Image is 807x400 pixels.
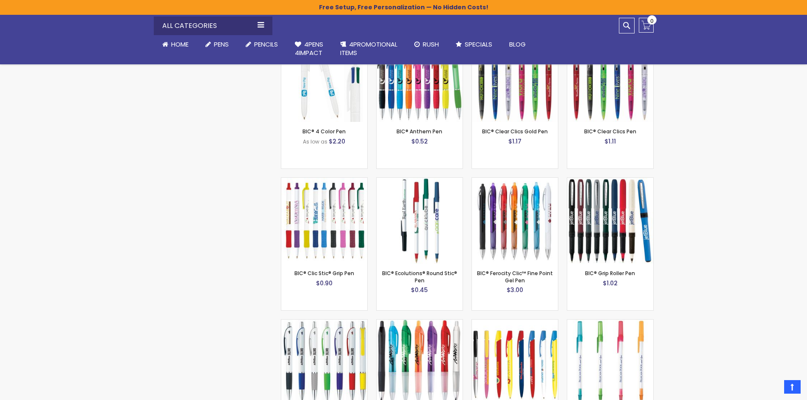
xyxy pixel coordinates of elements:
[329,137,345,146] span: $2.20
[154,35,197,54] a: Home
[286,35,332,63] a: 4Pens4impact
[154,17,272,35] div: All Categories
[377,178,463,264] img: BIC® Ecolutions® Round Stic® Pen
[509,40,526,49] span: Blog
[237,35,286,54] a: Pencils
[472,181,558,261] img: BIC® Ferocity Clic™ Fine Point Gel Pen
[472,36,558,122] img: BIC® Clear Clics Gold Pen
[214,40,229,49] span: Pens
[303,138,327,145] span: As low as
[332,35,406,63] a: 4PROMOTIONALITEMS
[281,36,367,122] img: BIC® 4 Color Pen
[197,35,237,54] a: Pens
[411,286,428,294] span: $0.45
[281,177,367,185] a: BIC® Clic Stic® Grip Pen
[639,18,654,33] a: 0
[254,40,278,49] span: Pencils
[472,177,558,185] a: BIC® Ferocity Clic™ Fine Point Gel Pen
[585,270,635,277] a: BIC® Grip Roller Pen
[605,137,616,146] span: $1.11
[603,279,618,287] span: $1.02
[281,319,367,326] a: BIC® Image Grip Pens
[650,17,654,25] span: 0
[302,128,346,135] a: BIC® 4 Color Pen
[281,178,367,264] img: BIC® Clic Stic® Grip Pen
[477,270,553,284] a: BIC® Ferocity Clic™ Fine Point Gel Pen
[508,137,521,146] span: $1.17
[382,270,457,284] a: BIC® Ecolutions® Round Stic® Pen
[171,40,189,49] span: Home
[482,128,548,135] a: BIC® Clear Clics Gold Pen
[295,40,323,57] span: 4Pens 4impact
[340,40,397,57] span: 4PROMOTIONAL ITEMS
[377,36,463,122] img: BIC® Anthem Pen
[584,128,636,135] a: BIC® Clear Clics Pen
[411,137,428,146] span: $0.52
[567,319,653,326] a: BIC® Round Stic Ice Pen
[567,177,653,185] a: BIC® Grip Roller Pen
[294,270,354,277] a: BIC® Clic Stic® Grip Pen
[316,279,333,287] span: $0.90
[447,35,501,54] a: Specials
[377,319,463,326] a: BIC® Intensity Clic Gel Pen
[423,40,439,49] span: Rush
[472,319,558,326] a: BIC® Media Clic™ Pen
[377,177,463,185] a: BIC® Ecolutions® Round Stic® Pen
[501,35,534,54] a: Blog
[567,36,653,122] img: BIC® Clear Clics Pen
[567,178,653,264] img: BIC® Grip Roller Pen
[465,40,492,49] span: Specials
[406,35,447,54] a: Rush
[507,286,523,294] span: $3.00
[397,128,442,135] a: BIC® Anthem Pen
